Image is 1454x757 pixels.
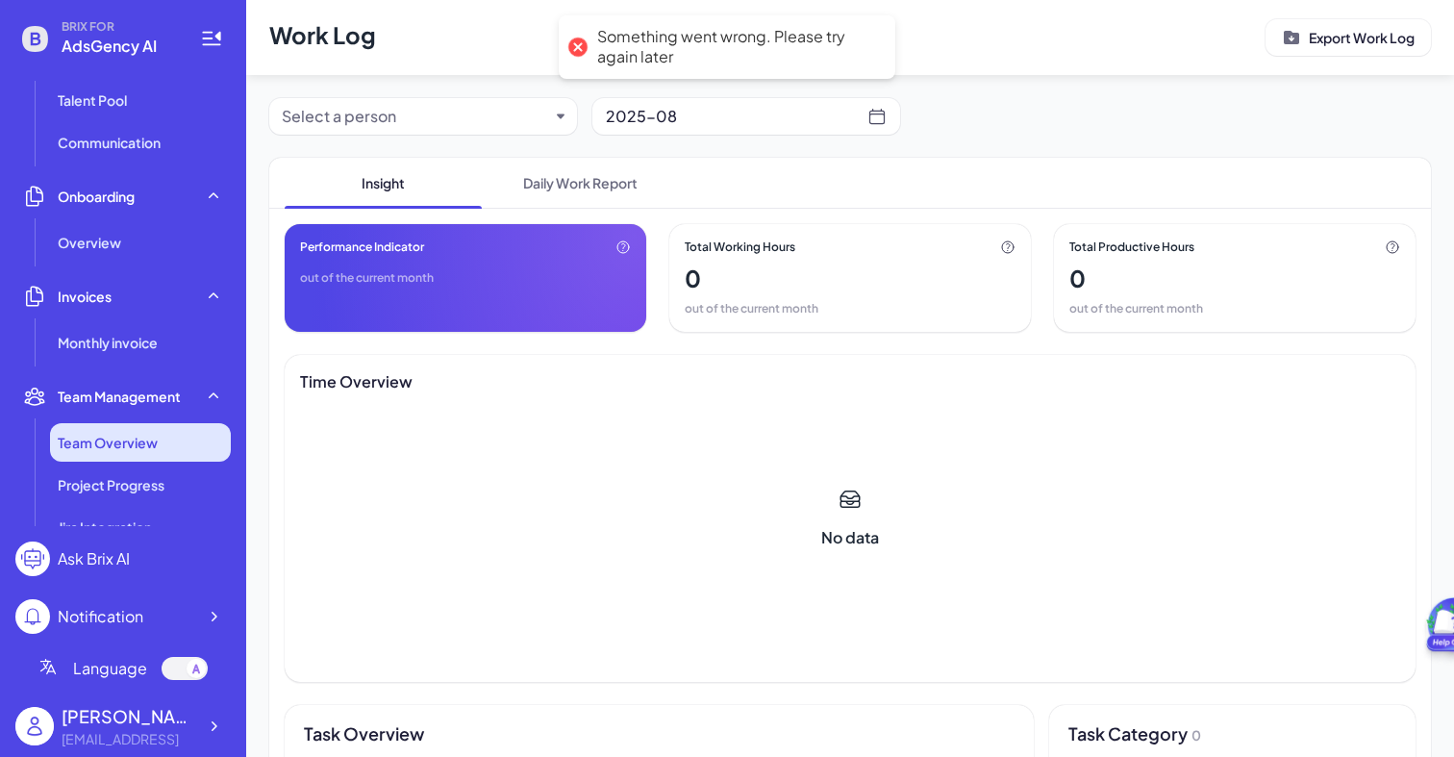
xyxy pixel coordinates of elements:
div: out of the current month [685,301,1015,316]
div: out of the current month [300,270,631,286]
span: Jira Integration [58,517,152,537]
p: Export Work Log [1309,28,1415,47]
span: Language [73,657,147,680]
div: Time Overview [300,370,413,393]
span: AdsGency AI [62,35,177,58]
div: Ask Brix AI [58,547,130,570]
span: Project Progress [58,475,164,494]
button: Export Work Log [1266,19,1431,56]
span: BRIX FOR [62,19,177,35]
span: Performance Indicator [300,240,424,255]
span: 0 [1191,726,1201,744]
div: Something went wrong. Please try again later [597,27,876,67]
div: Bolbi Liu [62,703,196,729]
span: Daily Work Report [482,158,679,208]
span: Talent Pool [58,90,127,110]
div: Task Category [1068,720,1381,746]
span: Insight [285,158,482,208]
div: 2025-08 [606,103,867,130]
span: Onboarding [58,187,135,206]
button: Select a person [282,105,549,128]
span: Communication [58,133,161,152]
span: Total Productive Hours [1069,240,1194,255]
div: No data [821,526,879,549]
div: 0 [685,263,701,293]
span: Invoices [58,287,112,306]
div: 0 [1069,263,1086,293]
span: Team Management [58,387,181,406]
img: user_logo.png [15,707,54,745]
span: Team Overview [58,433,158,452]
span: Monthly invoice [58,333,158,352]
span: Overview [58,233,121,252]
div: xinrliu@adsgency.ai [62,729,196,749]
span: Total Working Hours [685,240,795,255]
div: out of the current month [1069,301,1400,316]
div: Select a person [282,105,396,128]
div: Notification [58,605,143,628]
div: Task Overview [304,720,999,746]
